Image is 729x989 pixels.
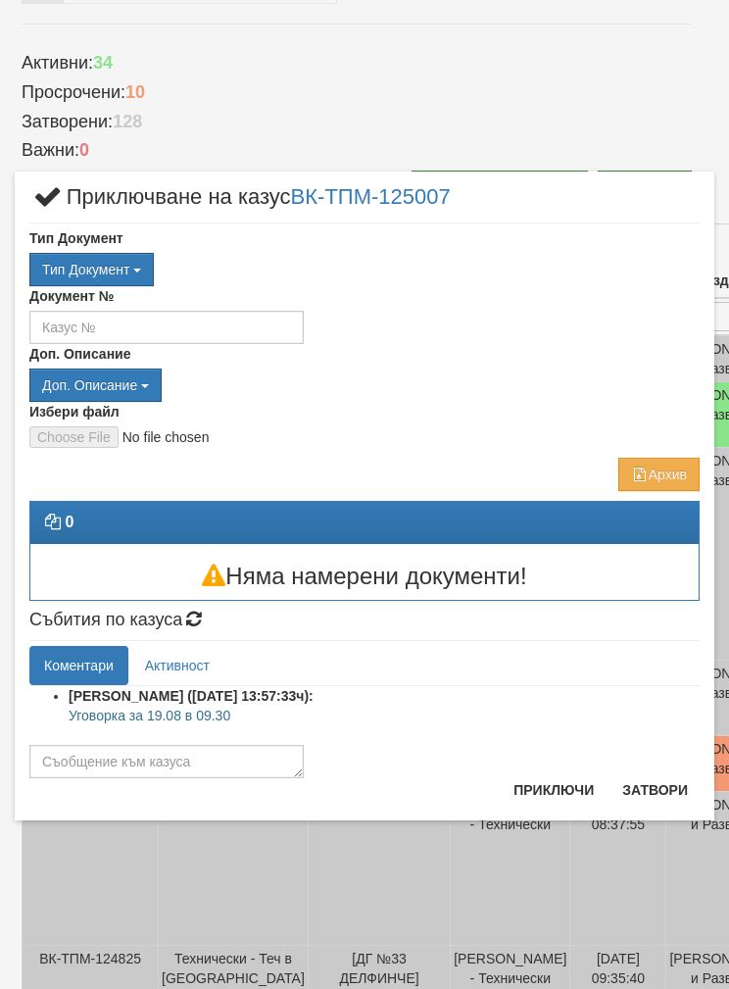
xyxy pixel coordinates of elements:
[29,186,451,223] span: Приключване на казус
[291,183,451,208] a: ВК-ТПМ-125007
[69,706,700,725] p: Уговорка за 19.08 в 09.30
[65,514,73,530] strong: 0
[502,774,606,806] button: Приключи
[29,286,114,306] label: Документ №
[29,402,120,421] label: Избери файл
[130,646,224,685] a: Активност
[29,611,700,630] h4: Събития по казуса
[69,688,314,704] strong: [PERSON_NAME] ([DATE] 13:57:33ч):
[29,646,128,685] a: Коментари
[30,564,699,589] h3: Няма намерени документи!
[29,369,162,402] button: Доп. Описание
[29,369,700,402] div: Двоен клик, за изчистване на избраната стойност.
[29,228,123,248] label: Тип Документ
[618,458,700,491] button: Архив
[29,253,700,286] div: Двоен клик, за изчистване на избраната стойност.
[42,377,137,393] span: Доп. Описание
[42,262,129,277] span: Тип Документ
[610,774,700,806] button: Затвори
[29,344,130,364] label: Доп. Описание
[29,253,154,286] button: Тип Документ
[29,311,304,344] input: Казус №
